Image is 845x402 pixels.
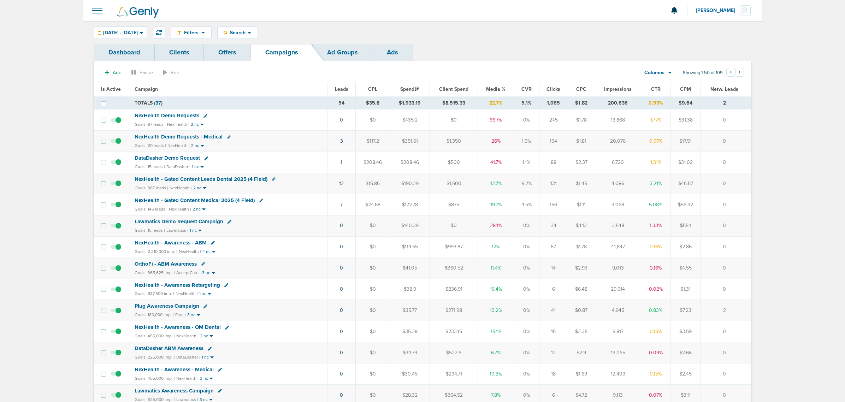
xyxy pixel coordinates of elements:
[340,392,343,398] a: 0
[478,194,514,215] td: 19.7%
[595,342,641,363] td: 13,065
[568,131,595,152] td: $1.81
[670,342,701,363] td: $2.66
[701,152,751,173] td: 0
[514,173,539,194] td: 9.2%
[514,279,539,300] td: 0%
[568,363,595,385] td: $1.69
[176,355,200,360] small: DataDasher |
[514,258,539,279] td: 0%
[135,355,175,360] small: Goals: 225,000 imp. |
[514,236,539,258] td: 0%
[227,30,248,36] span: Search
[340,286,343,292] a: 0
[135,270,175,276] small: Goals: 365,625 imp. |
[356,96,390,110] td: $35.8
[94,44,155,61] a: Dashboard
[595,363,641,385] td: 12,409
[641,258,670,279] td: 0.16%
[368,86,377,92] span: CPL
[701,173,751,194] td: 0
[670,194,701,215] td: $56.32
[135,185,168,191] small: Goals: 387 leads |
[430,236,478,258] td: $993.87
[135,388,214,394] span: Lawmatics Awareness Campaign
[356,131,390,152] td: $117.2
[641,342,670,363] td: 0.09%
[169,207,191,212] small: NexHealth |
[341,159,342,165] a: 1
[135,345,203,351] span: DataDasher ABM Awareness
[135,282,220,288] span: NexHealth - Awareness Retargeting
[539,194,568,215] td: 156
[595,236,641,258] td: 41,847
[478,279,514,300] td: 16.4%
[340,202,343,208] a: 7
[641,215,670,236] td: 1.33%
[430,363,478,385] td: $294.71
[430,173,478,194] td: $1,500
[701,342,751,363] td: 0
[430,215,478,236] td: $0
[486,86,506,92] span: Media %
[568,300,595,321] td: $0.87
[670,321,701,342] td: $3.59
[670,152,701,173] td: $31.02
[478,110,514,131] td: 96.7%
[313,44,372,61] a: Ad Groups
[176,397,198,402] small: Lawmatics |
[356,258,390,279] td: $0
[670,258,701,279] td: $4.55
[199,291,206,296] small: 1 nc
[670,173,701,194] td: $46.57
[192,164,199,170] small: 1 nc
[595,279,641,300] td: 29,614
[390,279,430,300] td: $38.9
[568,258,595,279] td: $2.93
[478,342,514,363] td: 6.7%
[155,44,204,61] a: Clients
[340,307,343,313] a: 0
[181,30,201,36] span: Filters
[191,122,199,127] small: 2 nc
[521,86,532,92] span: CVR
[390,321,430,342] td: $35.28
[135,249,177,254] small: Goals: 2,210,000 imp. |
[576,86,586,92] span: CPC
[641,152,670,173] td: 1.31%
[539,173,568,194] td: 131
[135,228,165,233] small: Goals: 15 leads |
[478,131,514,152] td: 26%
[701,279,751,300] td: 0
[202,249,211,254] small: 4 nc
[340,371,343,377] a: 0
[135,312,174,318] small: Goals: 180,000 imp. |
[340,329,343,335] a: 0
[641,279,670,300] td: 0.02%
[670,279,701,300] td: $1.31
[595,96,641,110] td: 200,636
[651,86,661,92] span: CTR
[568,215,595,236] td: $4.13
[539,131,568,152] td: 194
[390,258,430,279] td: $41.05
[356,236,390,258] td: $0
[339,181,344,187] a: 12
[710,86,738,92] span: Netw. Leads
[193,185,201,191] small: 2 nc
[568,96,595,110] td: $1.82
[670,236,701,258] td: $2.86
[568,279,595,300] td: $6.48
[478,215,514,236] td: 28.1%
[430,279,478,300] td: $236.91
[135,122,166,127] small: Goals: 87 leads |
[390,96,430,110] td: $1,933.19
[595,110,641,131] td: 13,868
[356,342,390,363] td: $0
[200,333,208,339] small: 2 nc
[340,244,343,250] a: 0
[200,376,208,381] small: 3 nc
[683,70,723,76] span: Showing 1-50 of 109
[539,342,568,363] td: 12
[335,86,348,92] span: Leads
